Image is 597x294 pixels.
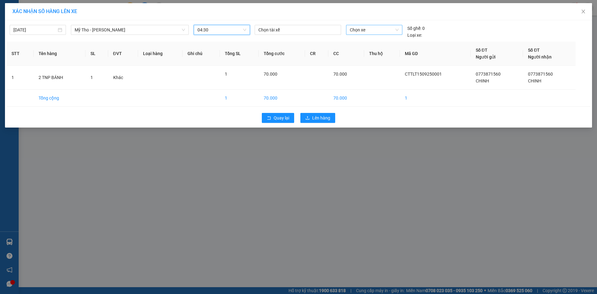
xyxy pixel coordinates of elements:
span: 70.000 [264,72,277,77]
span: rollback [267,116,271,121]
td: Khác [108,66,138,90]
span: Số ĐT [528,48,540,53]
span: Loại xe: [407,32,422,39]
th: ĐVT [108,42,138,66]
span: upload [305,116,310,121]
td: 1 [400,90,470,107]
button: rollbackQuay lại [262,113,294,123]
span: Mỹ Tho - Hồ Chí Minh [75,25,185,35]
div: [PERSON_NAME] [3,44,138,61]
span: Chọn xe [350,25,398,35]
button: uploadLên hàng [300,113,335,123]
span: Người nhận [528,54,552,59]
div: 0 [407,25,425,32]
td: Tổng cộng [34,90,86,107]
th: Ghi chú [183,42,220,66]
td: 70.000 [259,90,305,107]
span: Số ĐT [476,48,488,53]
span: Quay lại [274,114,289,121]
th: Loại hàng [138,42,183,66]
th: Tổng cước [259,42,305,66]
button: Close [575,3,592,21]
span: 70.000 [333,72,347,77]
td: 2 TNP BÁNH [34,66,86,90]
span: 1 [225,72,227,77]
span: XÁC NHẬN SỐ HÀNG LÊN XE [12,8,77,14]
span: down [182,28,185,32]
span: 1 [90,75,93,80]
span: Lên hàng [312,114,330,121]
th: Thu hộ [364,42,400,66]
td: 1 [7,66,34,90]
th: Mã GD [400,42,470,66]
span: CTTLT1509250001 [405,72,442,77]
span: close [581,9,586,14]
td: 1 [220,90,259,107]
span: CHINH [528,78,541,83]
span: 0773871560 [476,72,501,77]
th: CR [305,42,328,66]
td: 70.000 [328,90,364,107]
input: 15/09/2025 [13,26,57,33]
span: CHINH [476,78,489,83]
span: Người gửi [476,54,496,59]
span: 04:30 [197,25,246,35]
th: STT [7,42,34,66]
th: SL [86,42,108,66]
span: Số ghế: [407,25,421,32]
text: CTTLT1509250001 [29,30,113,40]
th: CC [328,42,364,66]
th: Tên hàng [34,42,86,66]
th: Tổng SL [220,42,259,66]
span: 0773871560 [528,72,553,77]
